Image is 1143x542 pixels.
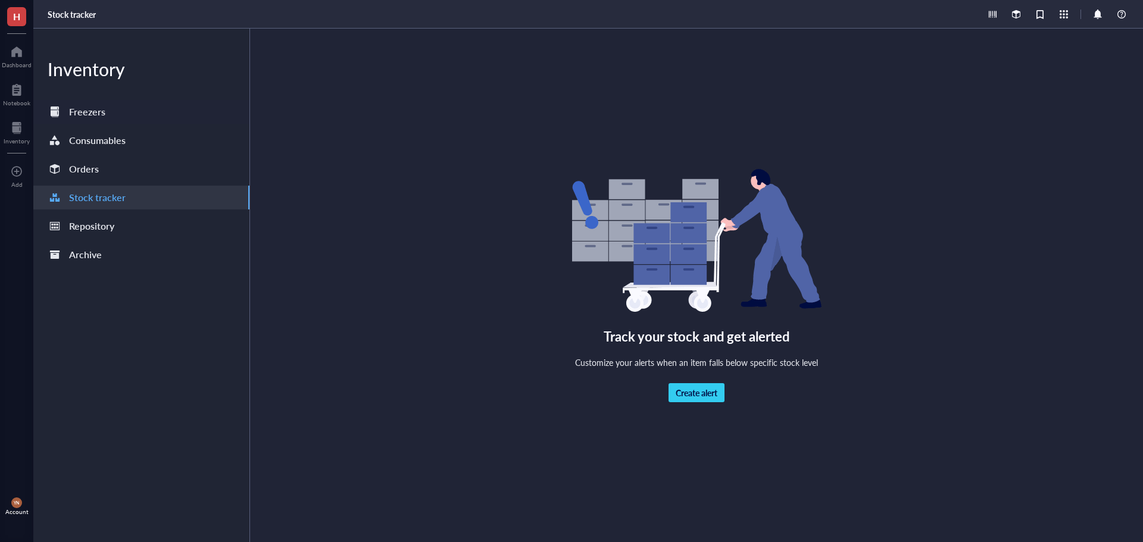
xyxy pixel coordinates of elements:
div: Add [11,181,23,188]
div: Notebook [3,99,30,106]
a: Inventory [4,118,30,145]
div: Repository [69,218,114,234]
a: Archive [33,243,249,267]
a: Stock tracker [48,9,98,20]
a: Notebook [3,80,30,106]
div: Inventory [4,137,30,145]
a: Orders [33,157,249,181]
img: Empty state [572,169,822,312]
span: H [13,9,20,24]
a: Repository [33,214,249,238]
div: Freezers [69,104,105,120]
div: Orders [69,161,99,177]
a: Stock tracker [33,186,249,209]
div: Consumables [69,132,126,149]
a: Consumables [33,129,249,152]
a: Freezers [33,100,249,124]
div: Customize your alerts when an item falls below specific stock level [575,356,819,369]
div: Inventory [33,57,249,81]
div: Dashboard [2,61,32,68]
div: Stock tracker [69,189,126,206]
span: YN [14,500,20,506]
div: Archive [69,246,102,263]
span: Create alert [676,387,717,398]
button: Create alert [669,383,724,402]
a: Dashboard [2,42,32,68]
div: Track your stock and get alerted [604,326,789,346]
div: Account [5,508,29,515]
